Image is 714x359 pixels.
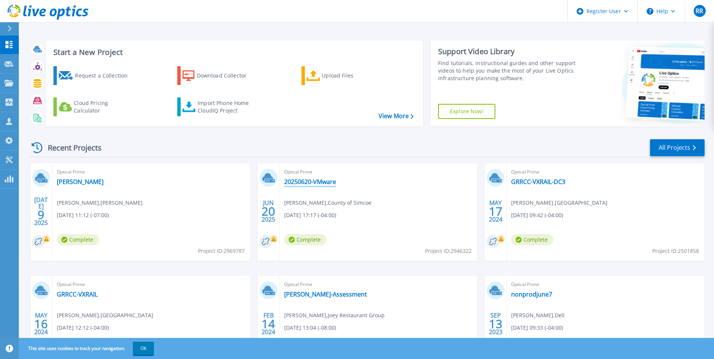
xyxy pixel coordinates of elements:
[197,68,257,83] div: Download Collector
[284,291,367,298] a: [PERSON_NAME]-Assessment
[57,199,143,207] span: [PERSON_NAME] , [PERSON_NAME]
[284,234,326,245] span: Complete
[379,113,414,120] a: View More
[57,291,97,298] a: GRRCC-VXRAIL
[29,138,112,157] div: Recent Projects
[489,208,502,214] span: 17
[284,311,385,319] span: [PERSON_NAME] , Joey Restaurant Group
[53,97,137,116] a: Cloud Pricing Calculator
[511,291,552,298] a: nonprodjune7
[438,59,578,82] div: Find tutorials, instructional guides and other support videos to help you make the most of your L...
[198,99,256,114] div: Import Phone Home CloudIQ Project
[284,199,371,207] span: [PERSON_NAME] , County of Simcoe
[511,168,700,176] span: Optical Prime
[34,198,48,225] div: [DATE] 2025
[57,324,109,332] span: [DATE] 12:12 (-04:00)
[301,66,385,85] a: Upload Files
[57,280,246,289] span: Optical Prime
[53,48,413,56] h3: Start a New Project
[75,68,135,83] div: Request a Collection
[511,178,565,186] a: GRRCC-VXRAIL-DC3
[57,178,104,186] a: [PERSON_NAME]
[511,280,700,289] span: Optical Prime
[261,310,276,338] div: FEB 2024
[262,208,275,214] span: 20
[438,104,495,119] a: Explore Now!
[650,139,705,156] a: All Projects
[438,47,578,56] div: Support Video Library
[74,99,134,114] div: Cloud Pricing Calculator
[57,311,153,319] span: [PERSON_NAME] , [GEOGRAPHIC_DATA]
[284,211,336,219] span: [DATE] 17:17 (-04:00)
[57,234,99,245] span: Complete
[511,234,553,245] span: Complete
[21,342,154,355] span: This site uses cookies to track your navigation.
[34,310,48,338] div: MAY 2024
[511,324,563,332] span: [DATE] 09:33 (-04:00)
[34,321,48,327] span: 16
[511,211,563,219] span: [DATE] 09:42 (-04:00)
[652,247,699,255] span: Project ID: 2501858
[284,324,336,332] span: [DATE] 13:04 (-08:00)
[38,211,44,218] span: 9
[511,199,607,207] span: [PERSON_NAME] , [GEOGRAPHIC_DATA]
[53,66,137,85] a: Request a Collection
[489,321,502,327] span: 13
[696,8,703,14] span: RR
[284,280,473,289] span: Optical Prime
[322,68,382,83] div: Upload Files
[511,311,565,319] span: [PERSON_NAME] , Dell
[489,198,503,225] div: MAY 2024
[284,168,473,176] span: Optical Prime
[489,310,503,338] div: SEP 2023
[284,178,336,186] a: 20250620-VMware
[198,247,245,255] span: Project ID: 2969787
[177,66,261,85] a: Download Collector
[57,211,109,219] span: [DATE] 11:12 (-07:00)
[262,321,275,327] span: 14
[425,247,472,255] span: Project ID: 2946322
[261,198,276,225] div: JUN 2025
[57,168,246,176] span: Optical Prime
[133,342,154,355] button: OK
